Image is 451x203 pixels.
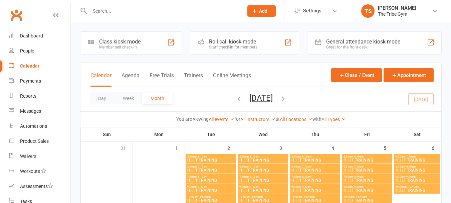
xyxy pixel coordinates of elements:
div: 31 [121,142,133,153]
span: - 6:10am [301,155,311,158]
span: - 10:40am [250,195,263,198]
th: Tue [185,127,237,141]
div: Product Sales [20,138,49,144]
span: - 10:40am [355,195,367,198]
span: H.I.I.T TRAINING [343,158,391,162]
span: H.I.I.T TRAINING [239,168,287,172]
span: - 9:40am [301,185,311,188]
div: Roll call kiosk mode [209,38,257,45]
span: 6:30am [239,165,287,168]
span: H.I.I.T TRAINING [187,188,235,192]
th: Sun [81,127,133,141]
span: H.I.I.T TRAINING [291,168,339,172]
span: 7:30am [187,175,235,178]
button: Week [115,92,142,104]
strong: at [275,116,280,122]
button: Free Trials [150,72,174,87]
span: H.I.I.T TRAINING [395,158,439,162]
span: H.I.I.T TRAINING [291,178,339,182]
span: - 7:10am [301,165,311,168]
div: Messages [20,108,41,114]
th: Wed [237,127,289,141]
span: H.I.I.T TRAINING [239,178,287,182]
span: 7:00am [395,155,439,158]
a: All Types [321,117,346,122]
span: 9:00am [187,185,235,188]
div: 3 [279,142,289,153]
span: 5:30am [187,155,235,158]
span: - 8:10am [249,175,259,178]
span: - 8:40am [405,165,416,168]
span: - 7:10am [197,165,207,168]
span: - 10:40am [198,195,211,198]
div: [PERSON_NAME] [378,5,416,11]
div: 6 [432,142,441,153]
strong: You are viewing [176,116,209,122]
span: - 9:40am [197,185,207,188]
span: H.I.I.T TRAINING [343,188,391,192]
div: 5 [384,142,393,153]
span: 6:30am [187,165,235,168]
div: The Tribe Gym [378,11,416,17]
button: Agenda [122,72,140,87]
span: 10:00am [239,195,287,198]
span: 9:00am [239,185,287,188]
div: People [20,48,34,54]
div: Member self check-in [99,45,141,49]
a: Calendar [9,59,70,74]
span: H.I.I.T TRAINING [187,158,235,162]
button: [DATE] [249,93,273,103]
span: H.I.I.T TRAINING [395,188,439,192]
div: Workouts [20,169,40,174]
a: Dashboard [9,28,70,43]
span: H.I.I.T TRAINING [187,198,235,202]
span: 7:30am [291,175,339,178]
div: Dashboard [20,33,43,38]
span: - 7:10am [353,165,364,168]
a: Product Sales [9,134,70,149]
div: 1 [175,142,185,153]
span: 7:30am [343,175,391,178]
span: - 6:10am [249,155,259,158]
th: Thu [289,127,341,141]
span: - 10:40am [407,185,419,188]
span: - 7:10am [249,165,259,168]
span: 10:00am [187,195,235,198]
th: Mon [133,127,185,141]
span: 10:00am [343,195,391,198]
span: - 9:40am [353,185,364,188]
strong: for [234,116,240,122]
span: H.I.I.T TRAINING [343,168,391,172]
a: Messages [9,104,70,119]
button: Calendar [90,72,111,87]
div: 2 [227,142,237,153]
span: 9:00am [343,185,391,188]
span: 5:30am [291,155,339,158]
span: - 6:10am [353,155,364,158]
span: 10:00am [291,195,339,198]
span: 9:00am [395,175,439,178]
span: 5:30am [343,155,391,158]
span: - 8:10am [353,175,364,178]
a: Assessments [9,179,70,194]
div: Calendar [20,63,39,69]
div: Staff check-in for members [209,45,257,49]
a: Clubworx [8,7,25,23]
span: - 9:40am [405,175,416,178]
strong: with [312,116,321,122]
div: Reports [20,93,36,99]
span: H.I.I.T TRAINING [239,158,287,162]
span: H.I.I.T TRAINING [343,198,391,202]
span: H.I.I.T TRAINING [291,188,339,192]
a: Automations [9,119,70,134]
div: 4 [331,142,341,153]
a: All Instructors [240,117,275,122]
span: - 10:40am [302,195,315,198]
span: Add [259,8,267,14]
span: 10:00am [395,185,439,188]
button: Trainers [184,72,203,87]
span: - 9:40am [249,185,259,188]
span: - 7:40am [405,155,416,158]
div: Class kiosk mode [99,38,141,45]
div: Great for the front desk [326,45,400,49]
